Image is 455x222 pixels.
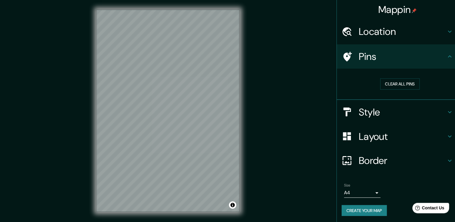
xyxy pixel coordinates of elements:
h4: Layout [356,129,443,141]
h4: Border [356,153,443,165]
button: Toggle attribution [228,199,235,207]
div: Location [335,19,455,43]
div: Style [335,99,455,123]
canvas: Map [97,10,238,210]
iframe: Help widget launcher [401,199,448,215]
label: Size [342,181,348,186]
div: Layout [335,123,455,147]
div: Border [335,147,455,171]
img: pin-icon.png [409,8,414,13]
h4: Pins [356,50,443,62]
button: Create your map [340,203,384,214]
button: Clear all pins [378,78,417,89]
h4: Mappin [376,4,414,16]
h4: Style [356,105,443,117]
h4: Location [356,25,443,37]
div: A4 [342,186,378,196]
div: Pins [335,44,455,68]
